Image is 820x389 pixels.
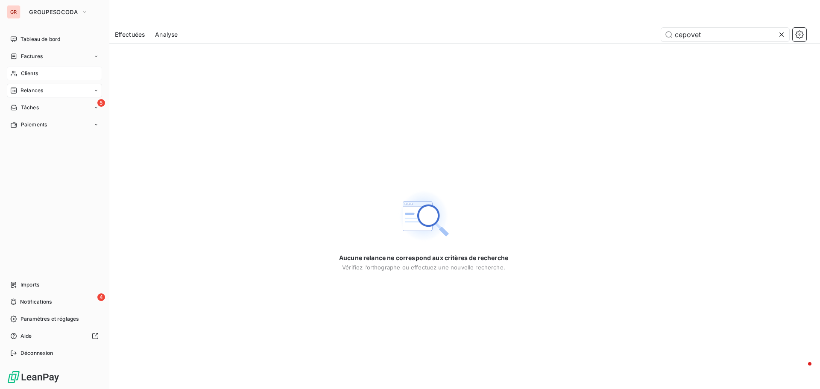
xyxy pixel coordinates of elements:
input: Rechercher [661,28,789,41]
span: GROUPESOCODA [29,9,78,15]
span: Factures [21,53,43,60]
span: Paiements [21,121,47,129]
span: 5 [97,99,105,107]
img: Empty state [396,189,451,243]
span: Clients [21,70,38,77]
span: Tâches [21,104,39,111]
span: Déconnexion [20,349,53,357]
iframe: Intercom live chat [791,360,811,380]
span: Vérifiez l’orthographe ou effectuez une nouvelle recherche. [342,264,505,271]
span: Imports [20,281,39,289]
span: Effectuées [115,30,145,39]
a: Aide [7,329,102,343]
span: Analyse [155,30,178,39]
span: Aide [20,332,32,340]
span: 4 [97,293,105,301]
span: Tableau de bord [20,35,60,43]
span: Notifications [20,298,52,306]
span: Paramètres et réglages [20,315,79,323]
span: Aucune relance ne correspond aux critères de recherche [339,254,508,262]
img: Logo LeanPay [7,370,60,384]
span: Relances [20,87,43,94]
div: GR [7,5,20,19]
